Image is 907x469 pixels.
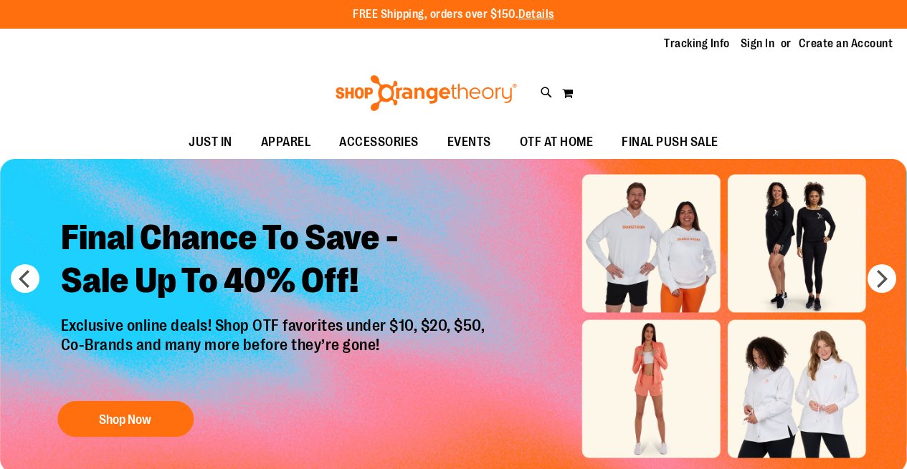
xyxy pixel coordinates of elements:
span: ACCESSORIES [339,126,419,158]
h2: Final Chance To Save - Sale Up To 40% Off! [50,206,500,317]
p: FREE Shipping, orders over $150. [353,6,554,23]
a: Sign In [741,36,775,52]
a: OTF AT HOME [505,126,608,159]
a: Final Chance To Save -Sale Up To 40% Off! Exclusive online deals! Shop OTF favorites under $10, $... [50,206,500,445]
span: FINAL PUSH SALE [622,126,718,158]
button: prev [11,264,39,293]
button: next [868,264,896,293]
a: ACCESSORIES [325,126,433,159]
span: JUST IN [189,126,232,158]
span: APPAREL [261,126,311,158]
img: Shop Orangetheory [333,75,519,111]
a: JUST IN [174,126,247,159]
a: APPAREL [247,126,326,159]
span: OTF AT HOME [520,126,594,158]
a: FINAL PUSH SALE [607,126,733,159]
p: Exclusive online deals! Shop OTF favorites under $10, $20, $50, Co-Brands and many more before th... [50,317,500,387]
button: Shop Now [57,401,194,437]
a: Tracking Info [664,36,730,52]
a: Create an Account [799,36,893,52]
span: EVENTS [447,126,491,158]
a: Details [518,8,554,21]
a: EVENTS [433,126,505,159]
